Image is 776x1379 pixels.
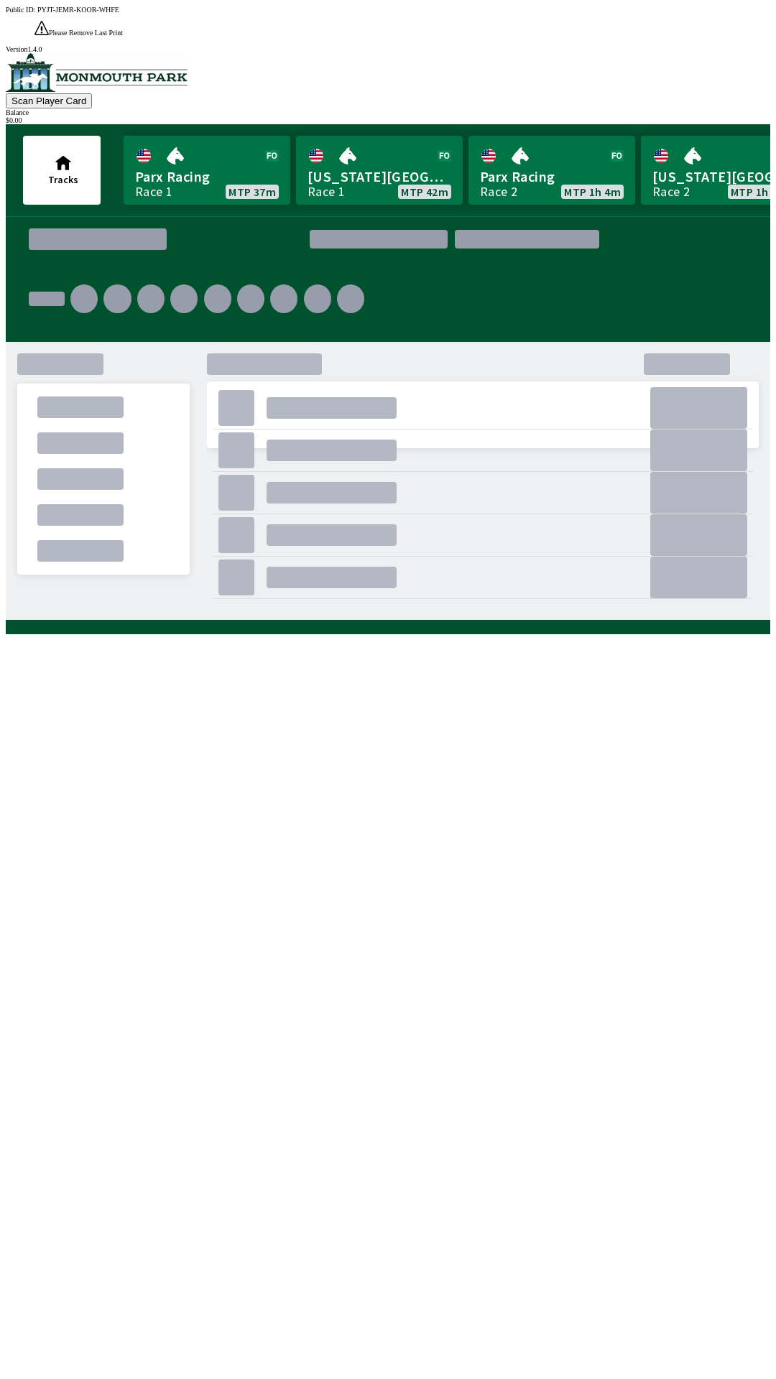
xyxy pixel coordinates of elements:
[29,292,65,306] div: .
[267,567,396,588] div: .
[237,284,264,313] div: .
[218,475,254,511] div: .
[70,284,98,313] div: .
[218,390,254,426] div: .
[480,186,517,198] div: Race 2
[267,524,396,546] div: .
[6,53,188,92] img: venue logo
[267,397,396,419] div: .
[650,430,747,471] div: .
[218,517,254,553] div: .
[304,284,331,313] div: .
[204,284,231,313] div: .
[6,93,92,108] button: Scan Player Card
[170,284,198,313] div: .
[218,432,254,468] div: .
[207,463,759,621] div: .
[650,514,747,556] div: .
[103,284,131,313] div: .
[337,284,364,313] div: .
[37,396,124,418] div: .
[6,108,770,116] div: Balance
[17,353,103,375] div: .
[267,440,396,461] div: .
[650,472,747,514] div: .
[135,167,279,186] span: Parx Racing
[37,504,124,526] div: .
[401,186,448,198] span: MTP 42m
[135,186,172,198] div: Race 1
[650,557,747,598] div: .
[270,284,297,313] div: .
[480,167,624,186] span: Parx Racing
[37,6,119,14] span: PYJT-JEMR-KOOR-WHFE
[650,387,747,429] div: .
[6,116,770,124] div: $ 0.00
[124,136,290,205] a: Parx RacingRace 1MTP 37m
[218,560,254,595] div: .
[48,173,78,186] span: Tracks
[6,6,770,14] div: Public ID:
[37,432,124,454] div: .
[23,136,101,205] button: Tracks
[37,468,124,490] div: .
[308,167,451,186] span: [US_STATE][GEOGRAPHIC_DATA]
[468,136,635,205] a: Parx RacingRace 2MTP 1h 4m
[308,186,345,198] div: Race 1
[606,233,747,245] div: .
[49,29,123,37] span: Please Remove Last Print
[37,540,124,562] div: .
[296,136,463,205] a: [US_STATE][GEOGRAPHIC_DATA]Race 1MTP 42m
[564,186,621,198] span: MTP 1h 4m
[652,186,690,198] div: Race 2
[137,284,165,313] div: .
[228,186,276,198] span: MTP 37m
[267,482,396,503] div: .
[370,279,747,350] div: .
[6,45,770,53] div: Version 1.4.0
